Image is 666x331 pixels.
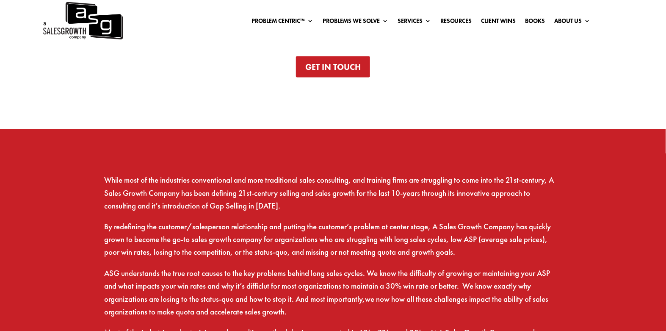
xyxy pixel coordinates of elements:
[481,18,516,27] a: Client Wins
[105,174,562,220] p: While most of the industries conventional and more traditional sales consulting, and training fir...
[525,18,545,27] a: Books
[398,18,431,27] a: Services
[105,267,562,327] p: ASG understands the true root causes to the key problems behind long sales cycles. We know the di...
[105,221,562,267] p: By redefining the customer/salesperson relationship and putting the customer’s problem at center ...
[251,18,313,27] a: Problem Centric™
[323,18,388,27] a: Problems We Solve
[555,18,591,27] a: About Us
[296,56,370,78] a: Get In Touch
[440,18,472,27] a: Resources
